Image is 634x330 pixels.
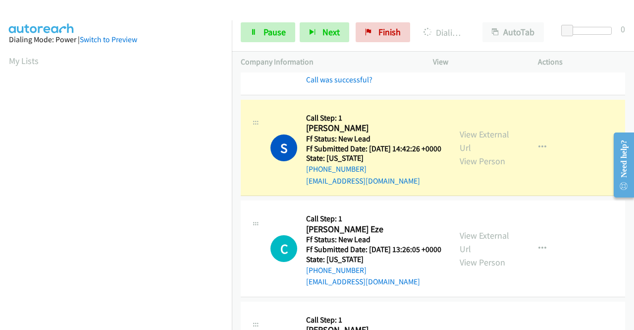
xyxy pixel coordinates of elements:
h2: [PERSON_NAME] Eze [306,224,441,235]
p: Company Information [241,56,415,68]
div: 0 [621,22,625,36]
a: View External Url [460,129,509,153]
a: Finish [356,22,410,42]
h5: Ff Status: New Lead [306,134,441,144]
div: Dialing Mode: Power | [9,34,223,46]
a: Switch to Preview [80,35,137,44]
h5: Call Step: 1 [306,113,441,123]
a: View Person [460,257,505,268]
a: [EMAIL_ADDRESS][DOMAIN_NAME] [306,176,420,186]
h5: Ff Status: New Lead [306,235,441,245]
h2: [PERSON_NAME] [306,123,441,134]
h5: Ff Submitted Date: [DATE] 14:42:26 +0000 [306,144,441,154]
span: Next [322,26,340,38]
span: Pause [264,26,286,38]
span: Finish [378,26,401,38]
a: View Person [460,155,505,167]
h5: Ff Submitted Date: [DATE] 13:26:05 +0000 [306,245,441,255]
div: Delay between calls (in seconds) [566,27,612,35]
a: Pause [241,22,295,42]
a: My Lists [9,55,39,66]
a: [EMAIL_ADDRESS][DOMAIN_NAME] [306,277,420,286]
a: Call was successful? [306,75,372,84]
button: Next [300,22,349,42]
h5: State: [US_STATE] [306,255,441,264]
a: View External Url [460,230,509,255]
h5: State: [US_STATE] [306,153,441,163]
h1: C [270,235,297,262]
div: The call is yet to be attempted [270,235,297,262]
p: Actions [538,56,625,68]
a: [PHONE_NUMBER] [306,164,367,174]
p: Dialing [PERSON_NAME] [423,26,465,39]
iframe: Resource Center [606,126,634,204]
h5: Call Step: 1 [306,214,441,224]
h5: Call Step: 1 [306,315,441,325]
a: [PHONE_NUMBER] [306,265,367,275]
h1: S [270,134,297,161]
p: View [433,56,520,68]
button: AutoTab [482,22,544,42]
